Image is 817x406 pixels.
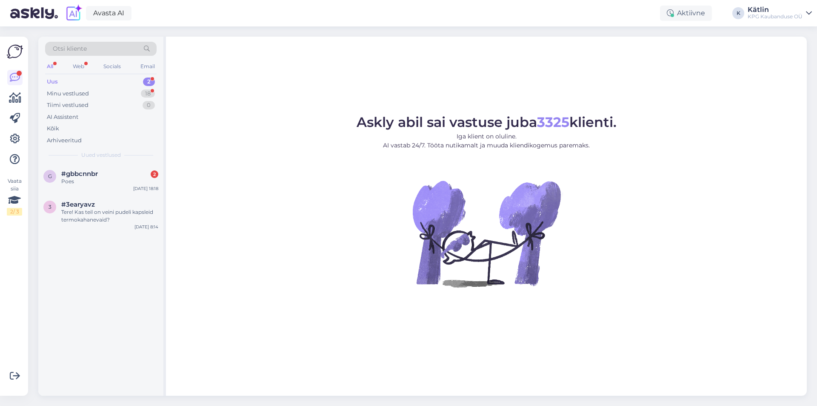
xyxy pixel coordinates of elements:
[748,6,812,20] a: KätlinKPG Kaubanduse OÜ
[61,170,98,178] span: #gbbcnnbr
[61,178,158,185] div: Poes
[748,13,803,20] div: KPG Kaubanduse OÜ
[48,173,52,179] span: g
[61,208,158,224] div: Tere! Kas teil on veini pudeli kapsleid termokahanevaid?
[143,78,155,86] div: 2
[7,43,23,60] img: Askly Logo
[151,170,158,178] div: 2
[537,114,569,130] b: 3325
[47,124,59,133] div: Kõik
[47,136,82,145] div: Arhiveeritud
[47,78,58,86] div: Uus
[133,185,158,192] div: [DATE] 18:18
[748,6,803,13] div: Kätlin
[86,6,131,20] a: Avasta AI
[134,224,158,230] div: [DATE] 8:14
[81,151,121,159] span: Uued vestlused
[49,204,51,210] span: 3
[45,61,55,72] div: All
[7,177,22,216] div: Vaata siia
[139,61,157,72] div: Email
[732,7,744,19] div: K
[61,201,95,208] span: #3earyavz
[47,113,78,121] div: AI Assistent
[47,89,89,98] div: Minu vestlused
[102,61,123,72] div: Socials
[53,44,87,53] span: Otsi kliente
[71,61,86,72] div: Web
[65,4,83,22] img: explore-ai
[143,101,155,109] div: 0
[47,101,89,109] div: Tiimi vestlused
[141,89,155,98] div: 18
[357,114,617,130] span: Askly abil sai vastuse juba klienti.
[660,6,712,21] div: Aktiivne
[410,157,563,310] img: No Chat active
[7,208,22,216] div: 2 / 3
[357,132,617,150] p: Iga klient on oluline. AI vastab 24/7. Tööta nutikamalt ja muuda kliendikogemus paremaks.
